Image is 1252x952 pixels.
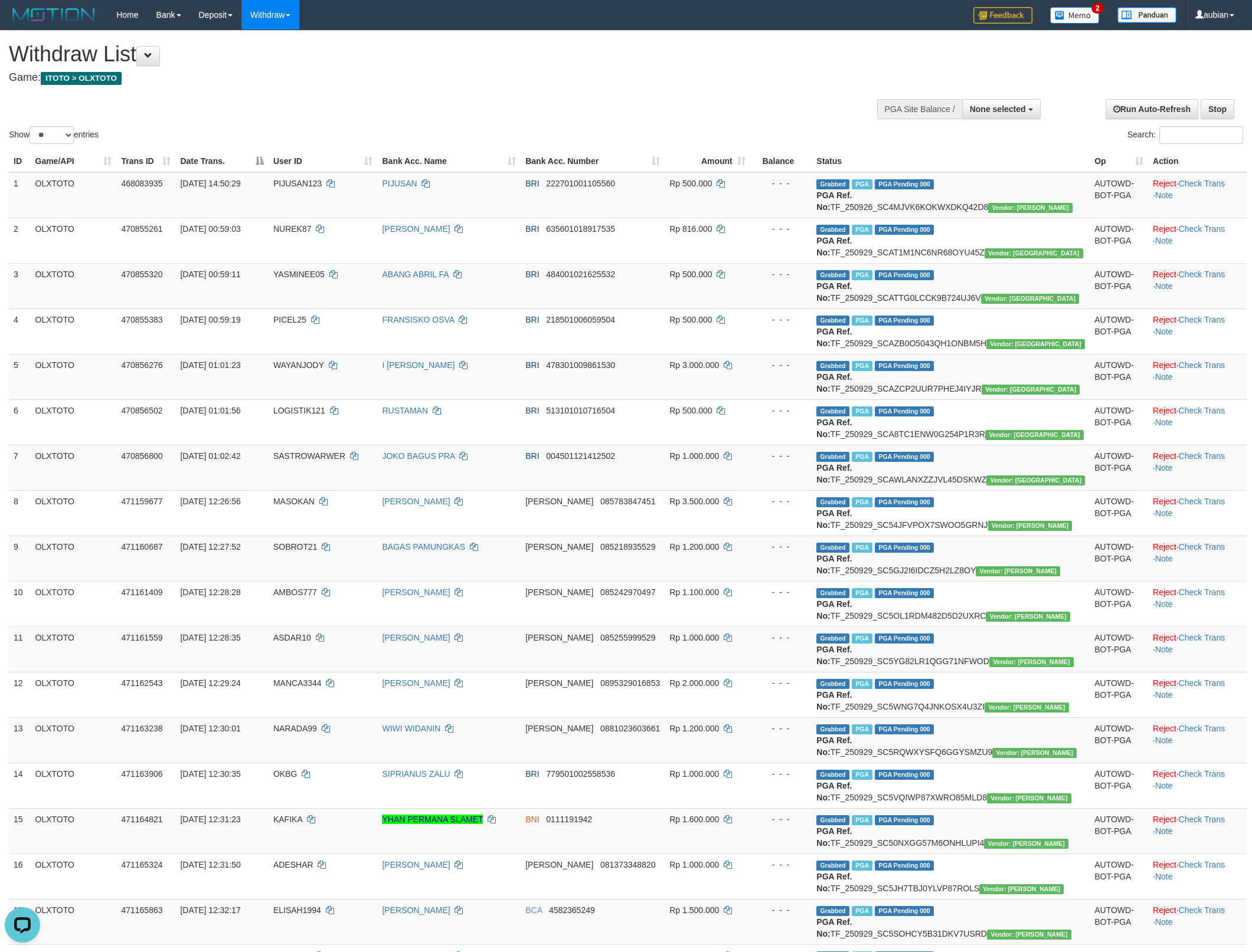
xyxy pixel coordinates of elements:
span: PGA Pending [875,406,934,416]
th: Trans ID: activate to sort column ascending [116,150,175,172]
td: · · [1148,308,1247,354]
th: Bank Acc. Number: activate to sort column ascending [521,150,665,172]
th: ID [9,150,31,172]
span: 471161409 [121,587,162,597]
a: RUSTAMAN [382,406,428,415]
span: Rp 1.000.000 [669,633,719,642]
a: Check Trans [1179,542,1225,551]
span: ITOTO > OLXTOTO [41,72,122,85]
td: TF_250929_SCAT1M1NC6NR68OYU45Z [812,218,1090,263]
td: TF_250929_SC5GJ2I6IDCZ5H2LZ8OY [812,536,1090,581]
span: Copy 484001021625532 to clipboard [546,270,615,279]
a: Reject [1153,769,1176,779]
th: User ID: activate to sort column ascending [269,150,378,172]
div: - - - [755,178,808,189]
td: OLXTOTO [31,626,117,672]
a: I [PERSON_NAME] [382,360,455,370]
td: 4 [9,308,31,354]
td: AUTOWD-BOT-PGA [1090,308,1148,354]
span: Grabbed [816,270,849,280]
span: 471161559 [121,633,162,642]
td: OLXTOTO [31,399,117,445]
td: 5 [9,354,31,399]
span: PGA Pending [875,543,934,553]
span: [DATE] 12:28:35 [180,633,240,642]
td: OLXTOTO [31,490,117,536]
td: AUTOWD-BOT-PGA [1090,626,1148,672]
span: None selected [970,104,1026,114]
span: Marked by aubrezazulfa [852,633,872,644]
span: BRI [525,315,539,324]
span: 470856800 [121,451,162,461]
td: TF_250929_SC5WNG7Q4JNKOSX4U3ZI [812,672,1090,717]
td: TF_250929_SC54JFVPOX7SWOO5GRNJ [812,490,1090,536]
span: Vendor URL: https://secure5.1velocity.biz [986,612,1070,622]
td: OLXTOTO [31,445,117,490]
span: [PERSON_NAME] [525,542,593,551]
a: Check Trans [1179,905,1225,915]
span: Rp 500.000 [669,179,712,188]
span: Rp 1.200.000 [669,542,719,551]
span: [DATE] 01:01:23 [180,360,240,370]
a: Note [1155,917,1173,927]
a: Reject [1153,270,1176,279]
a: SIPRIANUS ZALU [382,769,450,779]
span: Rp 500.000 [669,315,712,324]
span: Grabbed [816,633,849,644]
a: WIWI WIDANIN [382,724,440,733]
span: PGA Pending [875,270,934,280]
span: Vendor URL: https://secure10.1velocity.biz [982,385,1080,395]
span: PGA Pending [875,361,934,371]
b: PGA Ref. No: [816,191,852,212]
a: Reject [1153,451,1176,461]
div: - - - [755,450,808,462]
div: - - - [755,268,808,280]
a: [PERSON_NAME] [382,224,450,234]
td: AUTOWD-BOT-PGA [1090,354,1148,399]
a: Check Trans [1179,860,1225,869]
a: ABANG ABRIL FA [382,270,448,279]
a: Note [1155,690,1173,700]
span: Grabbed [816,588,849,598]
span: Grabbed [816,225,849,235]
span: PGA Pending [875,497,934,507]
span: PGA Pending [875,179,934,189]
span: [PERSON_NAME] [525,497,593,506]
span: BRI [525,360,539,370]
span: Copy 478301009861530 to clipboard [546,360,615,370]
span: Rp 2.000.000 [669,678,719,688]
span: [PERSON_NAME] [525,633,593,642]
th: Balance [750,150,812,172]
span: Vendor URL: https://secure10.1velocity.biz [985,430,1084,440]
a: Check Trans [1179,815,1225,824]
a: Reject [1153,905,1176,915]
span: Marked by aubjoksan [852,225,872,235]
b: PGA Ref. No: [816,236,852,257]
a: Reject [1153,724,1176,733]
div: - - - [755,314,808,326]
span: [DATE] 12:28:28 [180,587,240,597]
span: Grabbed [816,361,849,371]
a: [PERSON_NAME] [382,497,450,506]
a: Reject [1153,678,1176,688]
td: AUTOWD-BOT-PGA [1090,536,1148,581]
b: PGA Ref. No: [816,372,852,393]
span: Marked by aubrezazulfa [852,497,872,507]
a: Reject [1153,224,1176,234]
td: AUTOWD-BOT-PGA [1090,672,1148,717]
a: Check Trans [1179,224,1225,234]
span: PGA Pending [875,588,934,598]
span: PGA Pending [875,452,934,462]
th: Action [1148,150,1247,172]
a: Check Trans [1179,406,1225,415]
a: PIJUSAN [382,179,417,188]
td: · · [1148,536,1247,581]
img: MOTION_logo.png [9,6,99,24]
span: Vendor URL: https://secure5.1velocity.biz [989,657,1074,667]
th: Date Trans.: activate to sort column descending [175,150,269,172]
span: 2 [1091,3,1104,14]
b: PGA Ref. No: [816,599,852,621]
td: AUTOWD-BOT-PGA [1090,218,1148,263]
span: Marked by aubandreas [852,179,872,189]
td: OLXTOTO [31,308,117,354]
